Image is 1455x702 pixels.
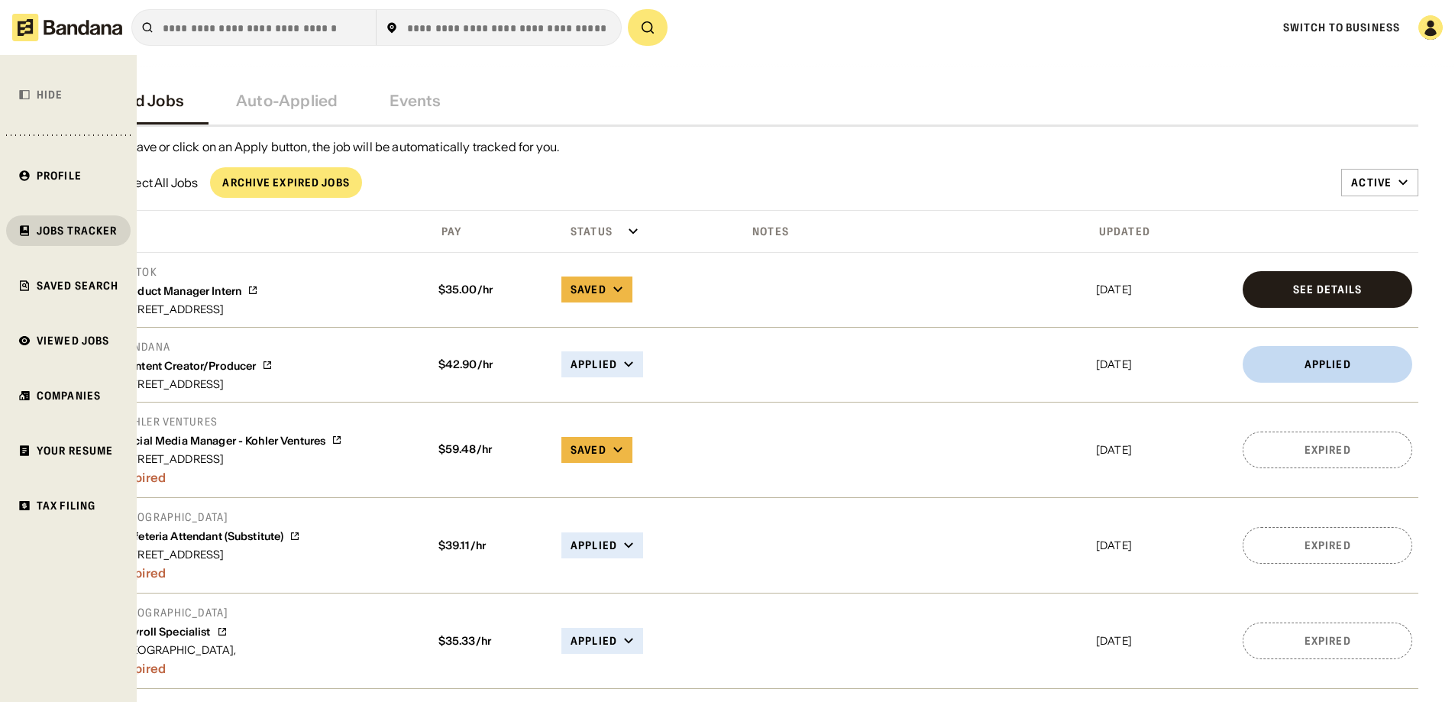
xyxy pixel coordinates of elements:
div: [GEOGRAPHIC_DATA] [120,606,237,620]
div: $ 59.48 /hr [432,443,549,456]
div: Click toggle to sort descending [1093,220,1234,243]
div: Expired [1305,540,1351,551]
div: Product Manager Intern [120,285,241,298]
div: See Details [1293,284,1362,295]
div: $ 39.11 /hr [432,539,549,552]
div: Payroll Specialist [120,626,211,639]
div: [DATE] [1096,445,1230,455]
div: Social Media Manager - Kohler Ventures [120,435,325,448]
div: [DATE] [1096,636,1230,646]
a: Your Resume [6,435,131,466]
a: Profile [6,160,131,191]
div: Applied [1305,359,1351,370]
div: Saved [571,443,606,457]
div: Once you save or click on an Apply button, the job will be automatically tracked for you. [73,139,1418,155]
div: Select All Jobs [117,176,198,189]
div: Pay [429,225,461,238]
div: [STREET_ADDRESS] [120,379,273,390]
a: [GEOGRAPHIC_DATA]Cafeteria Attendant (Substitute)[STREET_ADDRESS] [120,510,300,560]
div: [GEOGRAPHIC_DATA], [120,645,237,655]
div: [GEOGRAPHIC_DATA] [120,510,300,524]
a: BandanaContent Creator/Producer[STREET_ADDRESS] [120,340,273,390]
div: Applied [571,634,617,648]
div: Cafeteria Attendant (Substitute) [120,530,283,543]
div: Click toggle to sort ascending [429,220,552,243]
div: Tax Filing [37,500,95,511]
a: Companies [6,380,131,411]
div: Active [1351,176,1392,189]
div: Your Resume [37,445,113,456]
a: TikTokProduct Manager Intern[STREET_ADDRESS] [120,265,258,315]
div: Content Creator/Producer [120,360,256,373]
div: Expired [120,560,300,581]
div: [STREET_ADDRESS] [120,454,342,464]
a: Switch to Business [1283,21,1400,34]
div: Jobs Tracker [37,225,117,236]
a: Kohler VenturesSocial Media Manager - Kohler Ventures[STREET_ADDRESS] [120,415,342,464]
a: [GEOGRAPHIC_DATA]Payroll Specialist[GEOGRAPHIC_DATA], [120,606,237,655]
div: Kohler Ventures [120,415,342,429]
div: Click toggle to sort descending [76,220,423,243]
div: [STREET_ADDRESS] [120,304,258,315]
div: $ 35.00 /hr [432,283,549,296]
a: Saved Search [6,270,131,301]
div: Profile [37,170,82,181]
div: [DATE] [1096,284,1230,295]
div: Expired [1305,636,1351,646]
div: [DATE] [1096,359,1230,370]
div: [STREET_ADDRESS] [120,549,300,560]
div: Expired [120,655,237,676]
div: Saved Search [37,280,118,291]
div: $ 42.90 /hr [432,358,549,371]
div: Hide [37,89,63,100]
div: Applied [571,357,617,371]
div: Companies [37,390,101,401]
div: Notes [740,225,789,238]
div: Archive Expired Jobs [222,177,349,188]
div: $ 35.33 /hr [432,635,549,648]
div: Expired [120,464,342,485]
div: Applied [571,539,617,552]
div: Updated [1093,225,1150,238]
div: Saved Jobs [98,92,184,110]
div: TikTok [120,265,258,279]
div: Status [558,225,613,238]
div: Saved [571,283,606,296]
div: Events [390,92,441,110]
div: Click toggle to sort ascending [558,220,734,243]
div: Auto-Applied [236,92,338,110]
a: Viewed Jobs [6,325,131,356]
div: Expired [1305,445,1351,455]
div: [DATE] [1096,540,1230,551]
a: Tax Filing [6,490,131,521]
div: Click toggle to sort ascending [740,220,1087,243]
div: Viewed Jobs [37,335,109,346]
a: Jobs Tracker [6,215,131,246]
div: Bandana [120,340,273,354]
img: Bandana logotype [12,14,122,41]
